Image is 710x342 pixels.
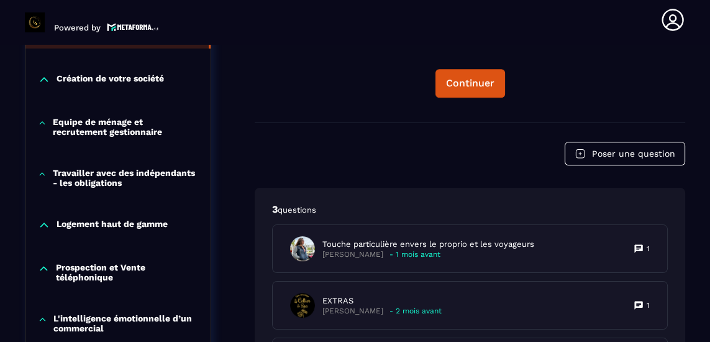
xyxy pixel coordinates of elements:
button: Continuer [435,69,505,98]
p: Powered by [54,23,101,32]
div: Continuer [446,77,494,90]
p: Création de votre société [57,73,164,86]
p: 1 [647,300,650,310]
p: 3 [272,203,668,216]
p: - 2 mois avant [389,307,442,316]
p: Travailler avec des indépendants - les obligations [53,168,198,188]
p: Logement haut de gamme [57,219,168,231]
button: Poser une question [565,142,685,165]
p: [PERSON_NAME] [322,250,383,259]
p: - 1 mois avant [389,250,440,259]
p: [PERSON_NAME] [322,307,383,316]
p: Touche particulière envers le proprio et les voyageurs [322,239,534,250]
span: questions [278,205,316,215]
p: Prospection et Vente téléphonique [56,262,198,282]
p: Equipe de ménage et recrutement gestionnaire [53,117,198,137]
p: 1 [647,244,650,254]
img: logo [107,22,159,32]
p: L'intelligence émotionnelle d’un commercial [53,313,198,333]
img: logo-branding [25,12,45,32]
p: EXTRAS [322,295,442,307]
